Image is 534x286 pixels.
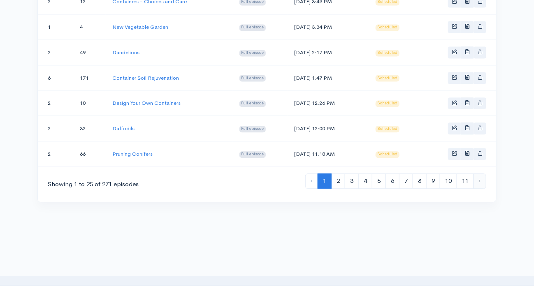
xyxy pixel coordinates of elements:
span: Scheduled [376,50,400,56]
a: 6 [385,173,399,189]
a: 8 [413,173,427,189]
td: [DATE] 12:26 PM [288,90,369,116]
span: Full episode [239,75,266,81]
div: Basic example [448,122,486,134]
a: 5 [372,173,386,189]
span: Full episode [239,50,266,56]
td: [DATE] 2:17 PM [288,40,369,65]
td: 1 [38,14,73,40]
a: Container Soil Rejuvenation [112,74,179,81]
a: New Vegetable Garden [112,23,168,30]
div: Basic example [448,148,486,160]
div: Basic example [448,97,486,109]
a: 2 [331,173,345,189]
span: Scheduled [376,75,400,81]
a: Next » [474,173,486,189]
a: Dandelions [112,49,139,56]
td: [DATE] 1:47 PM [288,65,369,90]
td: 171 [73,65,106,90]
span: Scheduled [376,126,400,132]
td: [DATE] 11:18 AM [288,141,369,166]
span: Full episode [239,24,266,31]
a: 7 [399,173,413,189]
span: Scheduled [376,100,400,107]
span: Scheduled [376,24,400,31]
td: 4 [73,14,106,40]
div: Basic example [448,46,486,58]
td: 6 [38,65,73,90]
td: 10 [73,90,106,116]
a: Pruning Conifers [112,150,153,157]
li: « Previous [305,173,318,189]
a: 4 [358,173,372,189]
a: Daffodils [112,125,135,132]
a: Design Your Own Containers [112,99,181,106]
div: Showing 1 to 25 of 271 episodes [48,180,139,189]
td: 2 [38,90,73,116]
td: 49 [73,40,106,65]
div: Basic example [448,21,486,33]
span: Scheduled [376,151,400,158]
span: Full episode [239,126,266,132]
td: 2 [38,141,73,166]
span: 1 [318,173,332,189]
a: 11 [457,173,474,189]
td: 2 [38,40,73,65]
span: Full episode [239,151,266,158]
td: 32 [73,116,106,141]
span: Full episode [239,100,266,107]
div: Basic example [448,72,486,84]
td: 66 [73,141,106,166]
td: 2 [38,116,73,141]
a: 9 [426,173,440,189]
a: 3 [345,173,359,189]
a: 10 [440,173,457,189]
td: [DATE] 12:00 PM [288,116,369,141]
td: [DATE] 3:34 PM [288,14,369,40]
